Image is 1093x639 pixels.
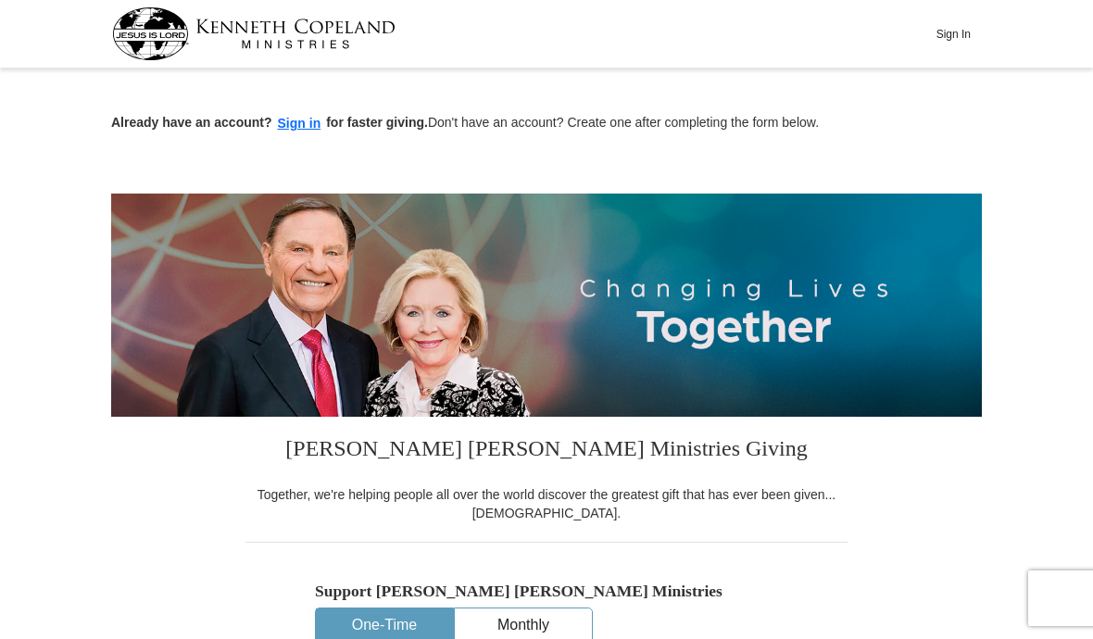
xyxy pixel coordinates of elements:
[272,113,327,134] button: Sign in
[111,113,982,134] p: Don't have an account? Create one after completing the form below.
[245,417,848,485] h3: [PERSON_NAME] [PERSON_NAME] Ministries Giving
[245,485,848,522] div: Together, we're helping people all over the world discover the greatest gift that has ever been g...
[315,582,778,601] h5: Support [PERSON_NAME] [PERSON_NAME] Ministries
[112,7,396,60] img: kcm-header-logo.svg
[111,115,428,130] strong: Already have an account? for faster giving.
[925,19,981,48] button: Sign In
